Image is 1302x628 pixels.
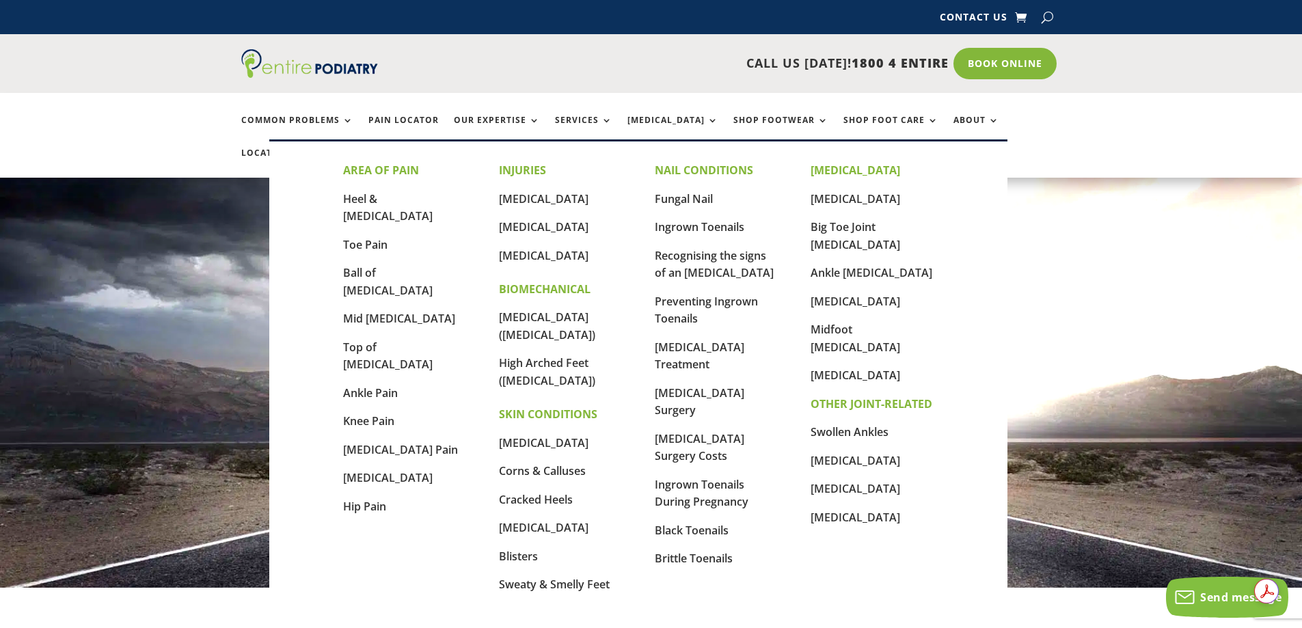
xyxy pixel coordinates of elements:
[655,191,713,206] a: Fungal Nail
[499,163,546,178] strong: INJURIES
[1166,577,1288,618] button: Send message
[852,55,949,71] span: 1800 4 ENTIRE
[655,294,758,327] a: Preventing Ingrown Toenails
[343,311,455,326] a: Mid [MEDICAL_DATA]
[368,115,439,145] a: Pain Locator
[953,115,999,145] a: About
[241,115,353,145] a: Common Problems
[343,191,433,224] a: Heel & [MEDICAL_DATA]
[343,442,458,457] a: [MEDICAL_DATA] Pain
[499,435,588,450] a: [MEDICAL_DATA]
[343,385,398,400] a: Ankle Pain
[343,237,388,252] a: Toe Pain
[811,424,889,439] a: Swollen Ankles
[811,396,932,411] strong: OTHER JOINT-RELATED
[499,520,588,535] a: [MEDICAL_DATA]
[343,470,433,485] a: [MEDICAL_DATA]
[343,499,386,514] a: Hip Pain
[627,115,718,145] a: [MEDICAL_DATA]
[343,265,433,298] a: Ball of [MEDICAL_DATA]
[241,148,310,178] a: Locations
[499,549,538,564] a: Blisters
[811,453,900,468] a: [MEDICAL_DATA]
[499,492,573,507] a: Cracked Heels
[655,477,748,510] a: Ingrown Toenails During Pregnancy
[241,49,378,78] img: logo (1)
[811,163,900,178] strong: [MEDICAL_DATA]
[454,115,540,145] a: Our Expertise
[343,163,419,178] strong: AREA OF PAIN
[811,368,900,383] a: [MEDICAL_DATA]
[655,523,729,538] a: Black Toenails
[940,12,1007,27] a: Contact Us
[655,385,744,418] a: [MEDICAL_DATA] Surgery
[843,115,938,145] a: Shop Foot Care
[1200,590,1281,605] span: Send message
[655,551,733,566] a: Brittle Toenails
[499,463,586,478] a: Corns & Calluses
[811,265,932,280] a: Ankle [MEDICAL_DATA]
[811,191,900,206] a: [MEDICAL_DATA]
[811,294,900,309] a: [MEDICAL_DATA]
[555,115,612,145] a: Services
[499,355,595,388] a: High Arched Feet ([MEDICAL_DATA])
[655,219,744,234] a: Ingrown Toenails
[499,248,588,263] a: [MEDICAL_DATA]
[811,510,900,525] a: [MEDICAL_DATA]
[811,481,900,496] a: [MEDICAL_DATA]
[499,282,591,297] strong: BIOMECHANICAL
[499,407,597,422] strong: SKIN CONDITIONS
[953,48,1057,79] a: Book Online
[655,431,744,464] a: [MEDICAL_DATA] Surgery Costs
[343,340,433,372] a: Top of [MEDICAL_DATA]
[343,413,394,428] a: Knee Pain
[811,219,900,252] a: Big Toe Joint [MEDICAL_DATA]
[499,577,610,592] a: Sweaty & Smelly Feet
[655,163,753,178] strong: NAIL CONDITIONS
[733,115,828,145] a: Shop Footwear
[499,310,595,342] a: [MEDICAL_DATA] ([MEDICAL_DATA])
[431,55,949,72] p: CALL US [DATE]!
[499,191,588,206] a: [MEDICAL_DATA]
[241,67,378,81] a: Entire Podiatry
[655,340,744,372] a: [MEDICAL_DATA] Treatment
[811,322,900,355] a: Midfoot [MEDICAL_DATA]
[499,219,588,234] a: [MEDICAL_DATA]
[655,248,774,281] a: Recognising the signs of an [MEDICAL_DATA]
